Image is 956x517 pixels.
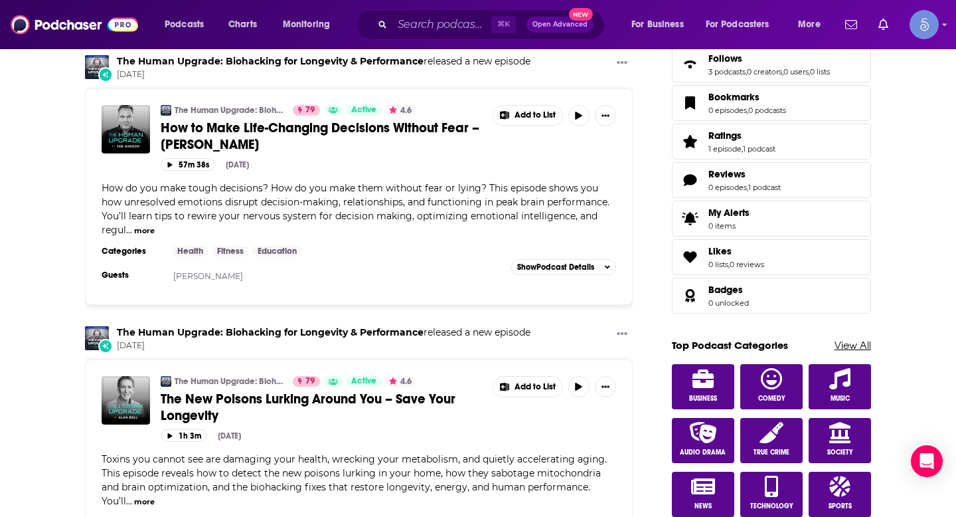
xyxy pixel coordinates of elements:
[212,246,249,257] a: Fitness
[809,364,871,409] a: Music
[677,94,703,112] a: Bookmarks
[305,375,315,388] span: 79
[910,10,939,39] button: Show profile menu
[677,248,703,266] a: Likes
[102,246,161,257] h3: Categories
[165,15,204,34] span: Podcasts
[672,278,871,314] span: Badges
[747,67,782,76] a: 0 creators
[161,158,215,171] button: 57m 38s
[672,239,871,275] span: Likes
[689,395,717,403] span: Business
[809,67,810,76] span: ,
[840,13,862,36] a: Show notifications dropdown
[117,326,424,338] a: The Human Upgrade: Biohacking for Longevity & Performance
[493,106,562,126] button: Show More Button
[672,124,871,159] span: Ratings
[161,105,171,116] img: The Human Upgrade: Biohacking for Longevity & Performance
[173,271,243,281] a: [PERSON_NAME]
[708,207,750,219] span: My Alerts
[730,260,764,269] a: 0 reviews
[798,15,821,34] span: More
[708,67,746,76] a: 3 podcasts
[611,55,633,72] button: Show More Button
[526,17,594,33] button: Open AdvancedNew
[708,245,764,257] a: Likes
[117,55,424,67] a: The Human Upgrade: Biohacking for Longevity & Performance
[747,106,748,115] span: ,
[595,105,616,126] button: Show More Button
[611,326,633,343] button: Show More Button
[708,91,786,103] a: Bookmarks
[631,15,684,34] span: For Business
[351,375,376,388] span: Active
[831,395,850,403] span: Music
[161,376,171,387] a: The Human Upgrade: Biohacking for Longevity & Performance
[351,104,376,117] span: Active
[346,105,382,116] a: Active
[708,130,775,142] a: Ratings
[728,260,730,269] span: ,
[102,105,150,154] img: How to Make Life-Changing Decisions Without Fear – Joe Hudson
[829,502,852,510] span: Sports
[515,110,556,120] span: Add to List
[161,429,207,442] button: 1h 3m
[85,326,109,350] a: The Human Upgrade: Biohacking for Longevity & Performance
[708,52,742,64] span: Follows
[708,144,742,154] a: 1 episode
[708,130,742,142] span: Ratings
[622,14,700,35] button: open menu
[809,418,871,463] a: Society
[706,15,769,34] span: For Podcasters
[677,171,703,189] a: Reviews
[274,14,347,35] button: open menu
[708,284,743,296] span: Badges
[569,8,593,21] span: New
[392,14,491,35] input: Search podcasts, credits, & more...
[368,9,617,40] div: Search podcasts, credits, & more...
[161,391,483,424] a: The New Poisons Lurking Around You – Save Your Longevity
[218,431,241,441] div: [DATE]
[708,91,759,103] span: Bookmarks
[910,10,939,39] img: User Profile
[672,364,734,409] a: Business
[98,339,113,354] div: New Episode
[677,55,703,74] a: Follows
[672,418,734,463] a: Audio Drama
[747,183,748,192] span: ,
[161,120,483,153] a: How to Make Life-Changing Decisions Without Fear – [PERSON_NAME]
[708,52,830,64] a: Follows
[835,339,871,352] a: View All
[102,270,161,280] h3: Guests
[226,160,249,169] div: [DATE]
[517,262,594,272] span: Show Podcast Details
[11,12,138,37] a: Podchaser - Follow, Share and Rate Podcasts
[126,224,132,236] span: ...
[102,453,607,507] span: Toxins you cannot see are damaging your health, wrecking your metabolism, and quietly acceleratin...
[743,144,775,154] a: 1 podcast
[102,182,609,236] span: How do you make tough decisions? How do you make them without fear or lying? This episode shows y...
[126,495,132,507] span: ...
[754,449,789,457] span: True Crime
[680,449,726,457] span: Audio Drama
[708,221,750,231] span: 0 items
[748,106,786,115] a: 0 podcasts
[910,10,939,39] span: Logged in as Spiral5-G1
[228,15,257,34] span: Charts
[708,183,747,192] a: 0 episodes
[161,120,479,153] span: How to Make Life-Changing Decisions Without Fear – [PERSON_NAME]
[85,55,109,79] a: The Human Upgrade: Biohacking for Longevity & Performance
[102,376,150,425] img: The New Poisons Lurking Around You – Save Your Longevity
[672,85,871,121] span: Bookmarks
[672,339,788,352] a: Top Podcast Categories
[746,67,747,76] span: ,
[748,183,781,192] a: 1 podcast
[155,14,221,35] button: open menu
[385,376,416,387] button: 4.6
[532,21,588,28] span: Open Advanced
[677,132,703,151] a: Ratings
[672,47,871,82] span: Follows
[783,67,809,76] a: 0 users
